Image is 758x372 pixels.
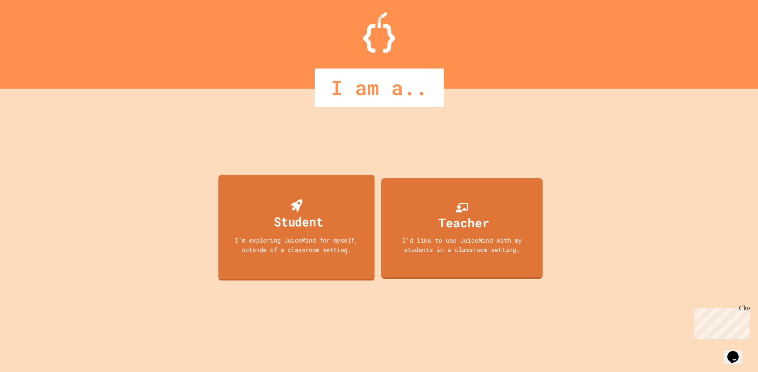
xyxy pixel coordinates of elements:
div: Teacher [439,214,489,232]
img: Logo.svg [363,12,395,53]
div: Chat with us now!Close [3,3,56,51]
div: I'm exploring JuiceMind for myself, outside of a classroom setting. [226,235,367,254]
div: Student [274,212,323,231]
iframe: chat widget [691,305,750,339]
div: I'd like to use JuiceMind with my students in a classroom setting. [389,236,535,254]
div: I am a.. [315,69,444,107]
iframe: chat widget [724,340,750,364]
